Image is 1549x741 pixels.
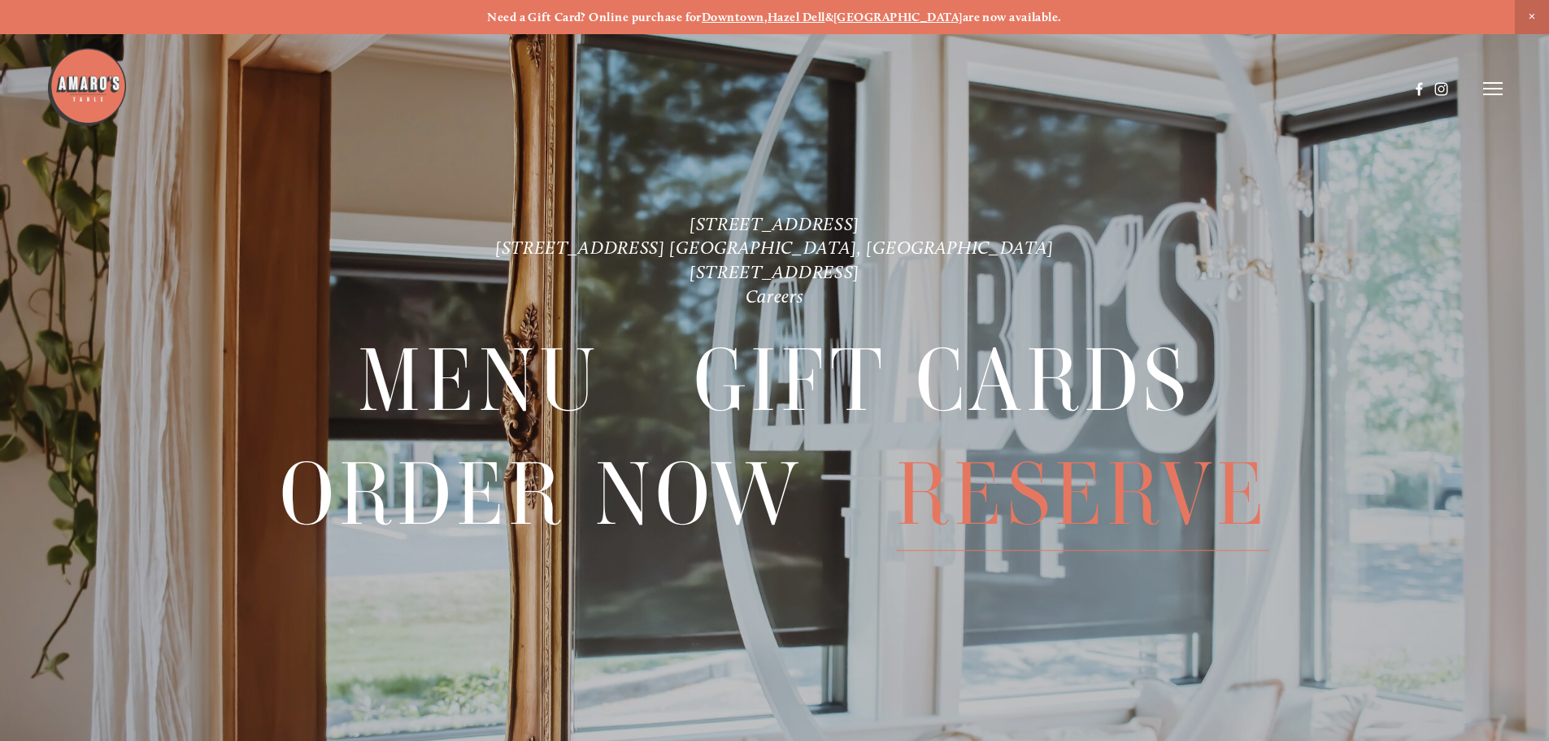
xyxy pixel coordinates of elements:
[358,325,600,437] a: Menu
[495,237,1054,259] a: [STREET_ADDRESS] [GEOGRAPHIC_DATA], [GEOGRAPHIC_DATA]
[690,213,859,235] a: [STREET_ADDRESS]
[896,438,1269,550] a: Reserve
[690,261,859,283] a: [STREET_ADDRESS]
[833,10,963,24] a: [GEOGRAPHIC_DATA]
[825,10,833,24] strong: &
[764,10,768,24] strong: ,
[963,10,1062,24] strong: are now available.
[46,46,128,128] img: Amaro's Table
[746,286,804,307] a: Careers
[702,10,764,24] a: Downtown
[694,325,1191,437] a: Gift Cards
[768,10,825,24] a: Hazel Dell
[280,438,803,550] a: Order Now
[487,10,702,24] strong: Need a Gift Card? Online purchase for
